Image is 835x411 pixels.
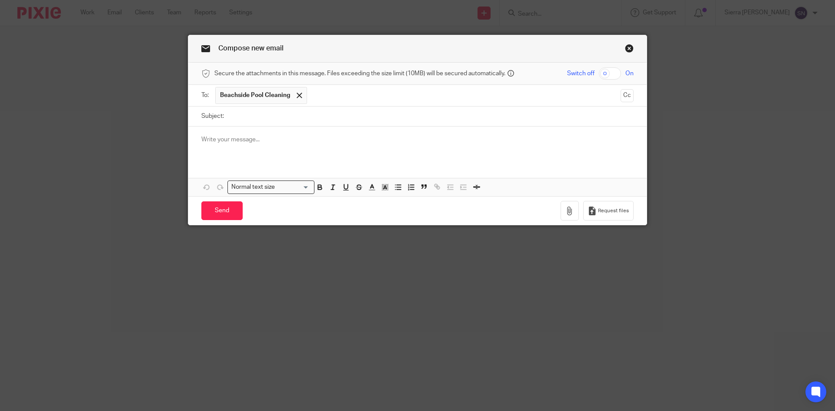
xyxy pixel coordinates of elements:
[583,201,634,221] button: Request files
[230,183,277,192] span: Normal text size
[201,112,224,120] label: Subject:
[214,69,505,78] span: Secure the attachments in this message. Files exceeding the size limit (10MB) will be secured aut...
[218,45,284,52] span: Compose new email
[220,91,290,100] span: Beachside Pool Cleaning
[621,89,634,102] button: Cc
[625,69,634,78] span: On
[598,207,629,214] span: Request files
[625,44,634,56] a: Close this dialog window
[227,180,314,194] div: Search for option
[201,201,243,220] input: Send
[201,91,211,100] label: To:
[567,69,595,78] span: Switch off
[278,183,309,192] input: Search for option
